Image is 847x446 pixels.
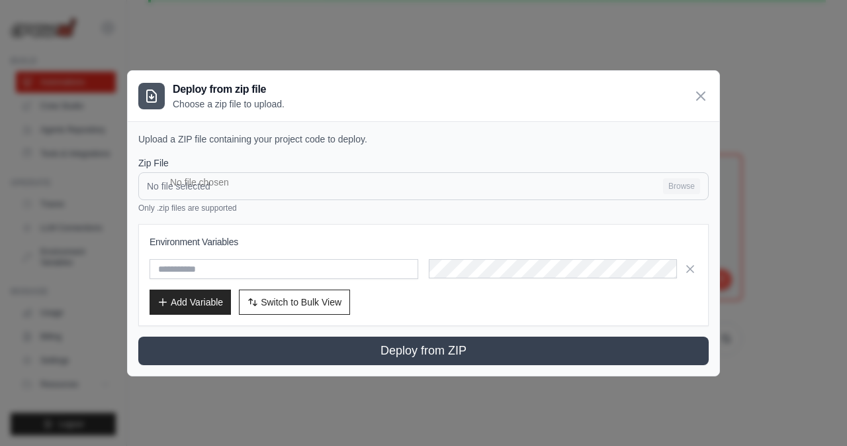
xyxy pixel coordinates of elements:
p: Choose a zip file to upload. [173,97,285,111]
iframe: Chat Widget [781,382,847,446]
p: Only .zip files are supported [138,203,709,213]
button: Add Variable [150,290,231,315]
h3: Environment Variables [150,235,697,249]
button: Switch to Bulk View [239,290,350,315]
span: Switch to Bulk View [261,296,341,309]
label: Zip File [138,156,709,170]
button: Deploy from ZIP [138,337,709,365]
input: No file selected Browse [138,172,709,200]
p: Upload a ZIP file containing your project code to deploy. [138,133,709,146]
h3: Deploy from zip file [173,82,285,97]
